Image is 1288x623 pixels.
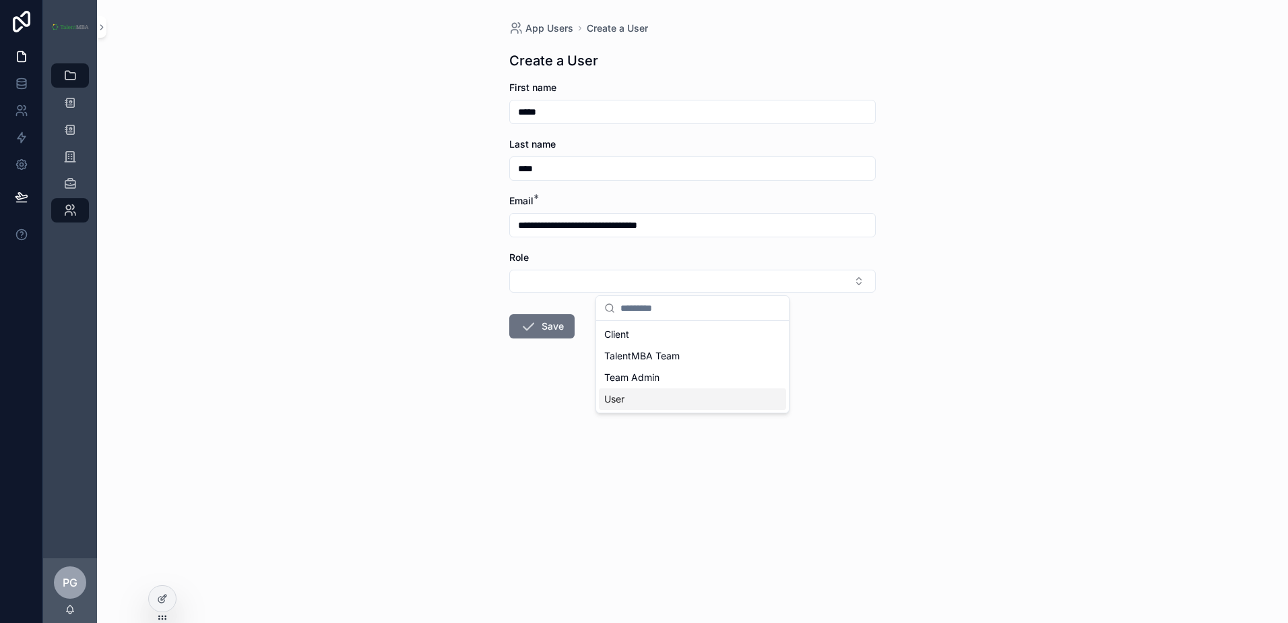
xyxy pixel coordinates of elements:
[604,328,629,341] span: Client
[63,574,77,591] span: PG
[51,24,89,30] img: App logo
[509,251,529,263] span: Role
[604,392,624,406] span: User
[43,54,97,240] div: scrollable content
[596,321,789,413] div: Suggestions
[509,314,575,338] button: Save
[509,270,876,293] button: Select Button
[509,195,534,206] span: Email
[509,22,573,35] a: App Users
[587,22,648,35] a: Create a User
[604,349,680,363] span: TalentMBA Team
[509,51,598,70] h1: Create a User
[509,138,556,150] span: Last name
[525,22,573,35] span: App Users
[604,371,659,384] span: Team Admin
[509,82,556,93] span: First name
